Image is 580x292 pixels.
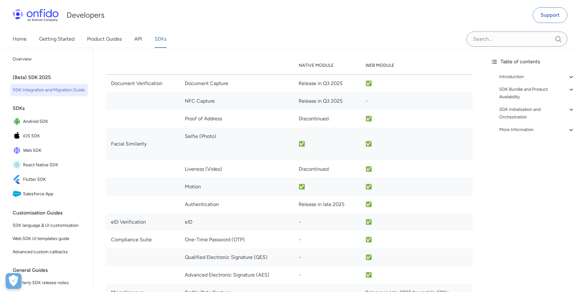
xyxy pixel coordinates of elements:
[360,92,473,110] td: -
[23,117,85,126] span: Android SDK
[134,30,142,48] a: API
[294,110,361,128] td: Discontinued
[499,86,575,101] a: SDK Bundle and Product Availability
[6,273,21,289] button: Open Preferences
[10,84,88,96] a: SDK Integration and Migration Guide
[180,92,293,110] td: NFC Capture
[294,128,361,160] td: ✅
[13,161,23,169] img: IconReact Native SDK
[13,175,23,184] img: IconFlutter SDK
[10,173,88,186] a: IconFlutter SDKFlutter SDK
[294,231,361,249] td: -
[360,266,473,284] td: ✅
[180,213,293,231] td: eID
[180,110,293,128] td: Proof of Address
[10,246,88,258] a: Advanced custom callbacks
[180,249,293,266] td: Qualified Electronic Signature (QES)
[10,277,88,289] a: Quarterly SDK release notes
[360,57,473,75] th: Web module
[13,71,91,84] div: (Beta) SDK 2025
[13,132,23,140] img: IconiOS SDK
[294,196,361,213] td: Release in late 2025
[180,74,293,92] td: Document Capture
[10,144,88,157] a: IconWeb SDKWeb SDK
[13,279,85,287] span: Quarterly SDK release notes
[466,31,567,47] input: Onfido search input field
[13,222,85,229] span: SDK language & UI customisation
[360,74,473,92] td: ✅
[13,248,85,256] span: Advanced custom callbacks
[360,231,473,249] td: ✅
[360,110,473,128] td: ✅
[10,232,88,245] a: Web SDK UI templates guide
[23,132,85,140] span: iOS SDK
[13,86,85,94] span: SDK Integration and Migration Guide
[10,158,88,172] a: IconReact Native SDKReact Native SDK
[294,160,361,178] td: Discontinued
[13,264,91,277] div: General Guides
[10,187,88,201] a: IconSalesforce AppSalesforce App
[13,146,23,155] img: IconWeb SDK
[294,92,361,110] td: Release in Q3 2025
[294,178,361,196] td: ✅
[499,73,575,81] a: Introduction
[6,273,21,289] div: Cookie Preferences
[13,9,59,21] img: Onfido Logo
[294,74,361,92] td: Release in Q3 2025
[87,30,122,48] a: Product Guides
[180,160,293,178] td: Liveness (Video)
[106,128,180,160] td: Facial Similarity
[10,219,88,232] a: SDK language & UI customisation
[106,213,180,231] td: eID Verification
[10,129,88,143] a: IconiOS SDKiOS SDK
[360,249,473,266] td: ✅
[13,117,23,126] img: IconAndroid SDK
[294,249,361,266] td: -
[360,196,473,213] td: ✅
[180,231,293,249] td: One-Time Password (OTP)
[23,146,85,155] span: Web SDK
[180,196,293,213] td: Authentication
[23,190,85,198] span: Salesforce App
[294,266,361,284] td: -
[10,53,88,66] a: Overview
[294,213,361,231] td: -
[13,30,26,48] a: Home
[360,160,473,178] td: ✅
[13,102,91,115] div: SDKs
[23,175,85,184] span: Flutter SDK
[106,231,180,249] td: Compliance Suite
[490,58,575,66] div: Table of contents
[10,115,88,129] a: IconAndroid SDKAndroid SDK
[13,235,85,243] span: Web SDK UI templates guide
[360,213,473,231] td: ✅
[67,10,104,20] h1: Developers
[360,178,473,196] td: ✅
[23,161,85,169] span: React Native SDK
[180,178,293,196] td: Motion
[499,126,575,134] a: More Information
[180,128,293,160] td: Selfie (Photo)
[294,57,361,75] th: Native module
[39,30,74,48] a: Getting Started
[180,266,293,284] td: Advanced Electronic Signature (AES)
[155,30,167,48] a: SDKs
[533,7,567,23] a: Support
[499,106,575,121] a: SDK Initialisation and Orchestration
[13,55,85,63] span: Overview
[360,128,473,160] td: ✅
[106,74,180,92] td: Document Verification
[13,190,23,198] img: IconSalesforce App
[13,207,91,219] div: Customisation Guides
